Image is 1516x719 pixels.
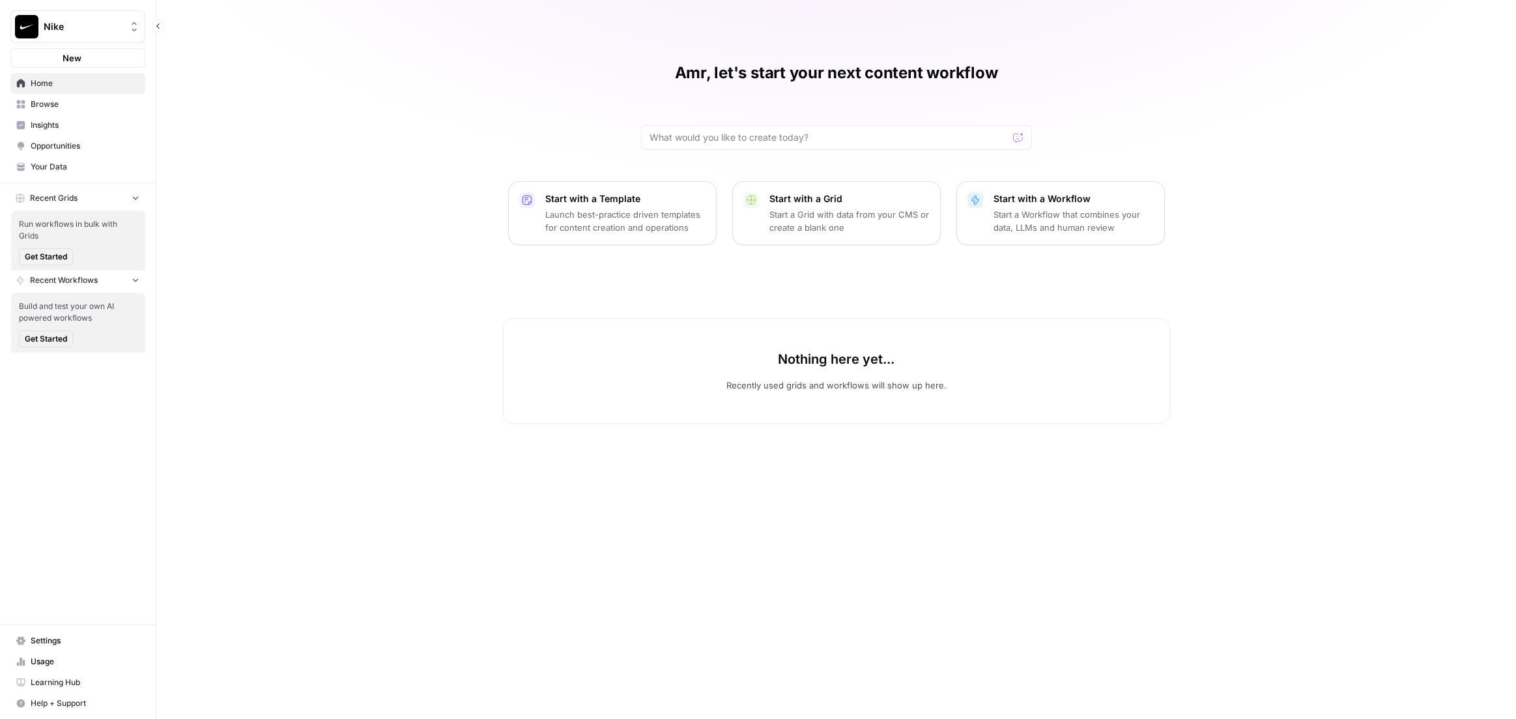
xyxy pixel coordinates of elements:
a: Learning Hub [10,672,145,693]
input: What would you like to create today? [650,131,1008,144]
span: Run workflows in bulk with Grids [19,218,137,242]
button: Help + Support [10,693,145,714]
button: Get Started [19,248,73,265]
span: Learning Hub [31,677,139,688]
span: Usage [31,656,139,668]
span: Recent Workflows [30,274,98,286]
p: Start a Grid with data from your CMS or create a blank one [769,208,930,234]
span: Nike [44,20,122,33]
span: Get Started [25,251,67,263]
button: Start with a WorkflowStart a Workflow that combines your data, LLMs and human review [956,181,1165,245]
p: Nothing here yet... [778,350,894,368]
span: Get Started [25,333,67,345]
a: Your Data [10,156,145,177]
a: Browse [10,94,145,115]
p: Recently used grids and workflows will show up here. [726,379,947,392]
button: New [10,48,145,68]
a: Usage [10,651,145,672]
span: Settings [31,635,139,647]
button: Start with a TemplateLaunch best-practice driven templates for content creation and operations [508,181,717,245]
a: Home [10,73,145,94]
a: Insights [10,115,145,136]
button: Recent Grids [10,188,145,208]
p: Start with a Grid [769,192,930,205]
span: New [63,51,81,65]
h1: Amr, let's start your next content workflow [675,63,998,83]
span: Insights [31,119,139,131]
a: Opportunities [10,136,145,156]
span: Opportunities [31,140,139,152]
p: Start with a Template [545,192,706,205]
p: Start a Workflow that combines your data, LLMs and human review [994,208,1154,234]
button: Workspace: Nike [10,10,145,43]
button: Start with a GridStart a Grid with data from your CMS or create a blank one [732,181,941,245]
p: Start with a Workflow [994,192,1154,205]
button: Get Started [19,330,73,347]
a: Settings [10,630,145,651]
span: Browse [31,98,139,110]
span: Home [31,78,139,89]
span: Help + Support [31,697,139,709]
span: Your Data [31,161,139,173]
span: Build and test your own AI powered workflows [19,301,137,324]
img: Nike Logo [15,15,38,38]
button: Recent Workflows [10,271,145,290]
p: Launch best-practice driven templates for content creation and operations [545,208,706,234]
span: Recent Grids [30,192,78,204]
